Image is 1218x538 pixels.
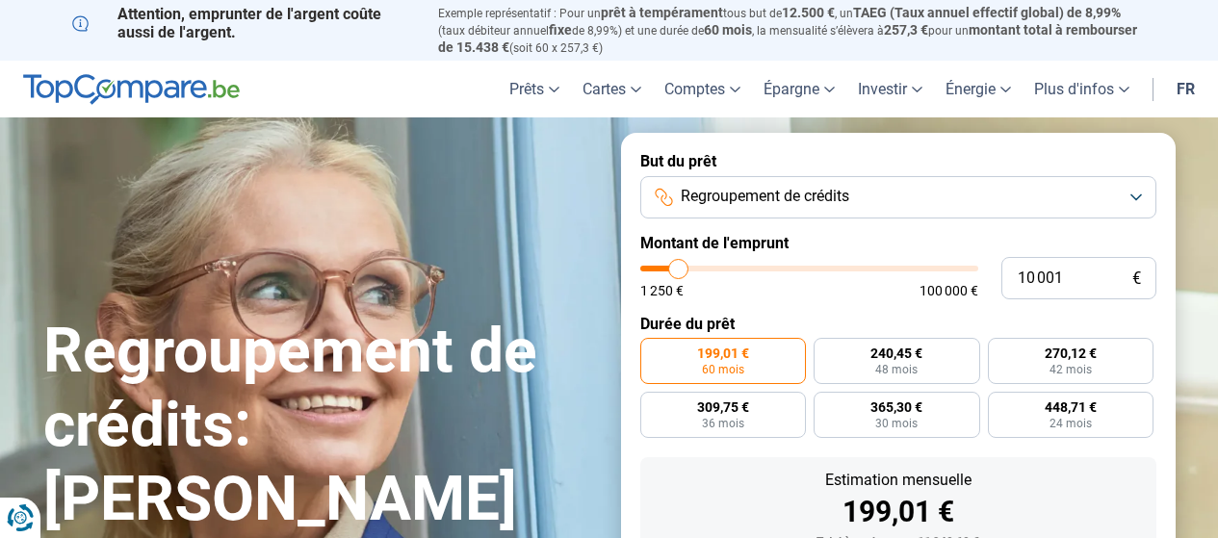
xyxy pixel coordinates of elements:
span: prêt à tempérament [601,5,723,20]
span: 309,75 € [697,400,749,414]
a: fr [1165,61,1206,117]
p: Attention, emprunter de l'argent coûte aussi de l'argent. [72,5,415,41]
div: Estimation mensuelle [656,473,1141,488]
a: Plus d'infos [1023,61,1141,117]
a: Épargne [752,61,846,117]
a: Comptes [653,61,752,117]
a: Cartes [571,61,653,117]
div: 199,01 € [656,498,1141,526]
span: 24 mois [1050,418,1092,429]
span: TAEG (Taux annuel effectif global) de 8,99% [853,5,1121,20]
span: 448,71 € [1045,400,1097,414]
a: Prêts [498,61,571,117]
span: montant total à rembourser de 15.438 € [438,22,1137,55]
label: Montant de l'emprunt [640,234,1156,252]
span: 1 250 € [640,284,684,297]
span: 100 000 € [920,284,978,297]
span: Regroupement de crédits [681,186,849,207]
a: Investir [846,61,934,117]
span: 60 mois [704,22,752,38]
label: But du prêt [640,152,1156,170]
span: 42 mois [1050,364,1092,375]
span: € [1132,270,1141,287]
span: 365,30 € [870,400,922,414]
span: 48 mois [875,364,918,375]
span: 60 mois [702,364,744,375]
a: Énergie [934,61,1023,117]
span: 36 mois [702,418,744,429]
span: 240,45 € [870,346,922,360]
p: Exemple représentatif : Pour un tous but de , un (taux débiteur annuel de 8,99%) et une durée de ... [438,5,1147,56]
span: fixe [549,22,572,38]
img: TopCompare [23,74,240,105]
span: 270,12 € [1045,346,1097,360]
span: 30 mois [875,418,918,429]
span: 257,3 € [884,22,928,38]
button: Regroupement de crédits [640,176,1156,218]
span: 12.500 € [782,5,835,20]
span: 199,01 € [697,346,749,360]
label: Durée du prêt [640,315,1156,333]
